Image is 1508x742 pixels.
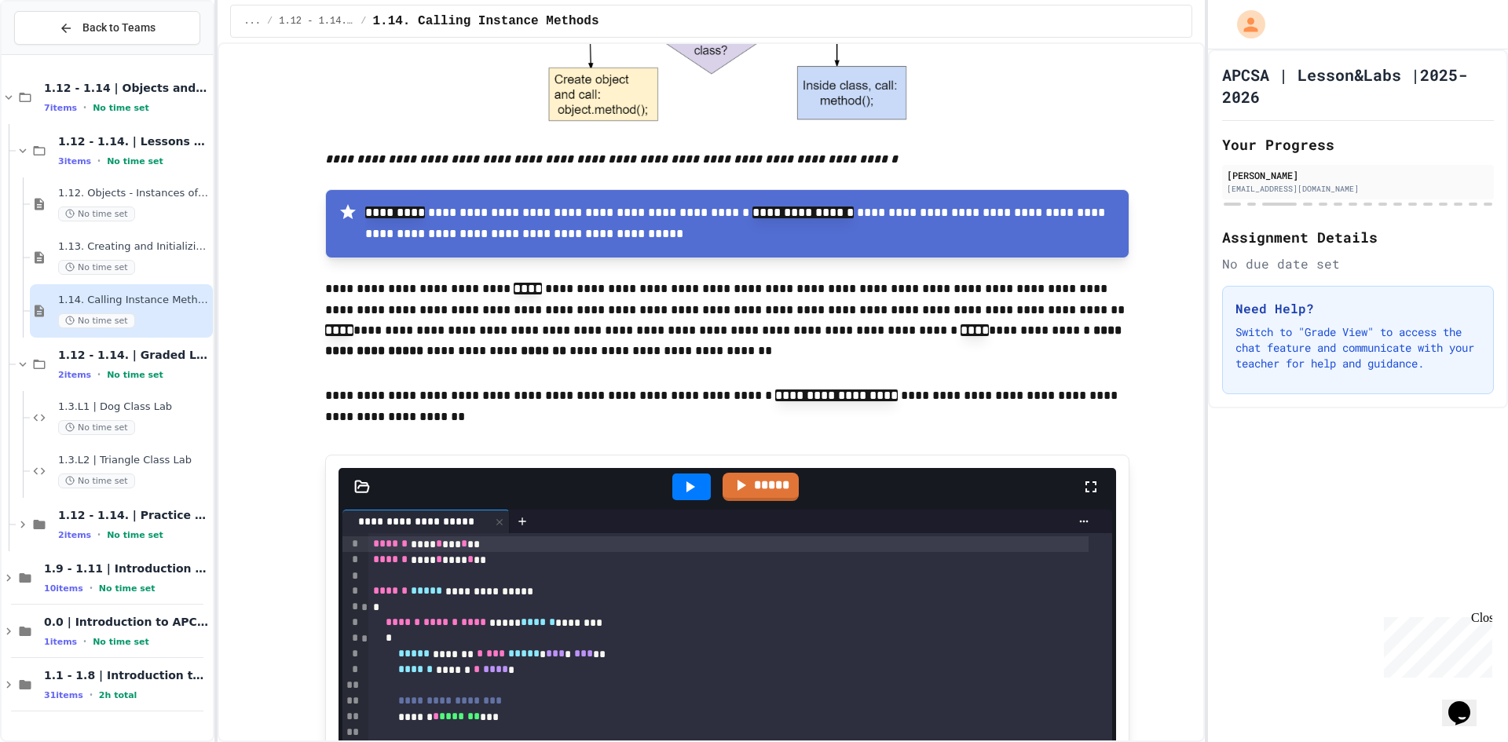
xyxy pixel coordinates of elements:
div: Chat with us now!Close [6,6,108,100]
button: Back to Teams [14,11,200,45]
span: 1 items [44,637,77,647]
span: 1.3.L1 | Dog Class Lab [58,400,210,414]
span: ... [243,15,261,27]
span: / [267,15,273,27]
span: • [97,528,101,541]
div: My Account [1221,6,1269,42]
span: • [90,582,93,594]
span: 1.14. Calling Instance Methods [372,12,598,31]
span: • [90,689,93,701]
span: 1.3.L2 | Triangle Class Lab [58,454,210,467]
span: / [361,15,366,27]
span: 1.14. Calling Instance Methods [58,294,210,307]
span: No time set [93,637,149,647]
h1: APCSA | Lesson&Labs |2025-2026 [1222,64,1494,108]
h2: Your Progress [1222,133,1494,155]
span: • [97,155,101,167]
span: No time set [58,260,135,275]
span: No time set [58,207,135,221]
span: 1.12 - 1.14. | Graded Labs [58,348,210,362]
h3: Need Help? [1235,299,1481,318]
span: 2 items [58,530,91,540]
p: Switch to "Grade View" to access the chat feature and communicate with your teacher for help and ... [1235,324,1481,371]
span: 0.0 | Introduction to APCSA [44,615,210,629]
span: 2 items [58,370,91,380]
span: No time set [58,473,135,488]
h2: Assignment Details [1222,226,1494,248]
span: 1.12 - 1.14. | Practice Labs [58,508,210,522]
iframe: chat widget [1378,611,1492,678]
span: No time set [58,313,135,328]
span: No time set [107,156,163,166]
div: [PERSON_NAME] [1227,168,1489,182]
div: [EMAIL_ADDRESS][DOMAIN_NAME] [1227,183,1489,195]
span: 3 items [58,156,91,166]
span: 1.12 - 1.14. | Lessons and Notes [58,134,210,148]
span: No time set [107,530,163,540]
iframe: chat widget [1442,679,1492,726]
span: 2h total [99,690,137,700]
span: 1.12 - 1.14 | Objects and Instances of Classes [44,81,210,95]
span: 10 items [44,583,83,594]
span: • [83,635,86,648]
span: No time set [99,583,156,594]
span: 1.13. Creating and Initializing Objects: Constructors [58,240,210,254]
span: 31 items [44,690,83,700]
span: 1.12. Objects - Instances of Classes [58,187,210,200]
span: Back to Teams [82,20,156,36]
span: No time set [93,103,149,113]
span: • [83,101,86,114]
span: 1.12 - 1.14. | Lessons and Notes [279,15,354,27]
span: 1.9 - 1.11 | Introduction to Methods [44,561,210,576]
span: 1.1 - 1.8 | Introduction to Java [44,668,210,682]
div: No due date set [1222,254,1494,273]
span: • [97,368,101,381]
span: No time set [107,370,163,380]
span: No time set [58,420,135,435]
span: 7 items [44,103,77,113]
